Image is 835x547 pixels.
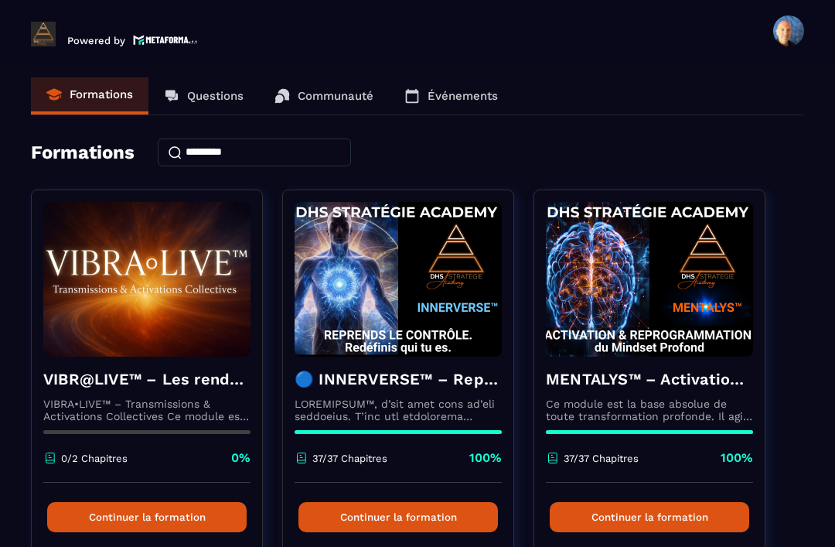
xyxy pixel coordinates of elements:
img: formation-background [546,202,753,357]
a: Formations [31,77,148,115]
img: formation-background [43,202,250,357]
h4: Formations [31,142,135,163]
button: Continuer la formation [298,502,498,532]
h4: 🔵 INNERVERSE™ – Reprogrammation Quantique & Activation du Soi Réel [295,368,502,390]
p: VIBRA•LIVE™ – Transmissions & Activations Collectives Ce module est un espace vivant. [PERSON_NAM... [43,398,250,422]
p: Événements [428,89,498,103]
p: LOREMIPSUM™, d’sit amet cons ad’eli seddoeius. T’inc utl etdolorema aliquaeni ad minimveniamqui n... [295,398,502,422]
p: 100% [469,450,502,467]
p: 0% [231,450,250,467]
p: Formations [70,87,133,101]
p: 37/37 Chapitres [564,453,639,464]
a: Événements [389,77,513,115]
img: logo-branding [31,22,56,46]
p: 0/2 Chapitres [61,453,128,464]
p: 100% [721,450,753,467]
button: Continuer la formation [47,502,247,532]
h4: VIBR@LIVE™ – Les rendez-vous d’intégration vivante [43,368,250,390]
p: Powered by [67,35,125,46]
a: Communauté [259,77,389,115]
h4: MENTALYS™ – Activation & Reprogrammation du Mindset Profond [546,368,753,390]
a: Questions [148,77,259,115]
button: Continuer la formation [550,502,749,532]
img: logo [133,33,198,46]
p: Questions [187,89,244,103]
img: formation-background [295,202,502,357]
p: Communauté [298,89,373,103]
p: Ce module est la base absolue de toute transformation profonde. Il agit comme une activation du n... [546,398,753,422]
p: 37/37 Chapitres [312,453,387,464]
